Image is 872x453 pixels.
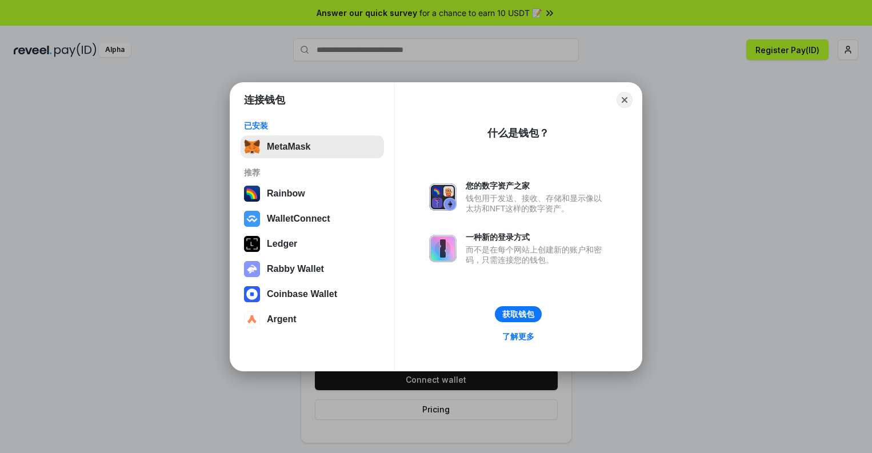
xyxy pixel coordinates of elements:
img: svg+xml,%3Csvg%20xmlns%3D%22http%3A%2F%2Fwww.w3.org%2F2000%2Fsvg%22%20fill%3D%22none%22%20viewBox... [429,235,457,262]
button: 获取钱包 [495,306,542,322]
div: 了解更多 [502,331,534,342]
div: 一种新的登录方式 [466,232,607,242]
div: Coinbase Wallet [267,289,337,299]
div: WalletConnect [267,214,330,224]
button: Close [617,92,633,108]
div: 推荐 [244,167,381,178]
div: Rainbow [267,189,305,199]
button: Coinbase Wallet [241,283,384,306]
img: svg+xml,%3Csvg%20xmlns%3D%22http%3A%2F%2Fwww.w3.org%2F2000%2Fsvg%22%20width%3D%2228%22%20height%3... [244,236,260,252]
div: 钱包用于发送、接收、存储和显示像以太坊和NFT这样的数字资产。 [466,193,607,214]
img: svg+xml,%3Csvg%20width%3D%2228%22%20height%3D%2228%22%20viewBox%3D%220%200%2028%2028%22%20fill%3D... [244,286,260,302]
button: Ledger [241,232,384,255]
div: 获取钱包 [502,309,534,319]
img: svg+xml,%3Csvg%20fill%3D%22none%22%20height%3D%2233%22%20viewBox%3D%220%200%2035%2033%22%20width%... [244,139,260,155]
button: Rabby Wallet [241,258,384,280]
img: svg+xml,%3Csvg%20width%3D%22120%22%20height%3D%22120%22%20viewBox%3D%220%200%20120%20120%22%20fil... [244,186,260,202]
button: WalletConnect [241,207,384,230]
img: svg+xml,%3Csvg%20width%3D%2228%22%20height%3D%2228%22%20viewBox%3D%220%200%2028%2028%22%20fill%3D... [244,311,260,327]
img: svg+xml,%3Csvg%20width%3D%2228%22%20height%3D%2228%22%20viewBox%3D%220%200%2028%2028%22%20fill%3D... [244,211,260,227]
button: Argent [241,308,384,331]
div: 您的数字资产之家 [466,181,607,191]
div: Ledger [267,239,297,249]
img: svg+xml,%3Csvg%20xmlns%3D%22http%3A%2F%2Fwww.w3.org%2F2000%2Fsvg%22%20fill%3D%22none%22%20viewBox... [429,183,457,211]
div: Rabby Wallet [267,264,324,274]
h1: 连接钱包 [244,93,285,107]
a: 了解更多 [495,329,541,344]
div: Argent [267,314,297,324]
img: svg+xml,%3Csvg%20xmlns%3D%22http%3A%2F%2Fwww.w3.org%2F2000%2Fsvg%22%20fill%3D%22none%22%20viewBox... [244,261,260,277]
div: 什么是钱包？ [487,126,549,140]
button: Rainbow [241,182,384,205]
div: 而不是在每个网站上创建新的账户和密码，只需连接您的钱包。 [466,244,607,265]
button: MetaMask [241,135,384,158]
div: 已安装 [244,121,381,131]
div: MetaMask [267,142,310,152]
